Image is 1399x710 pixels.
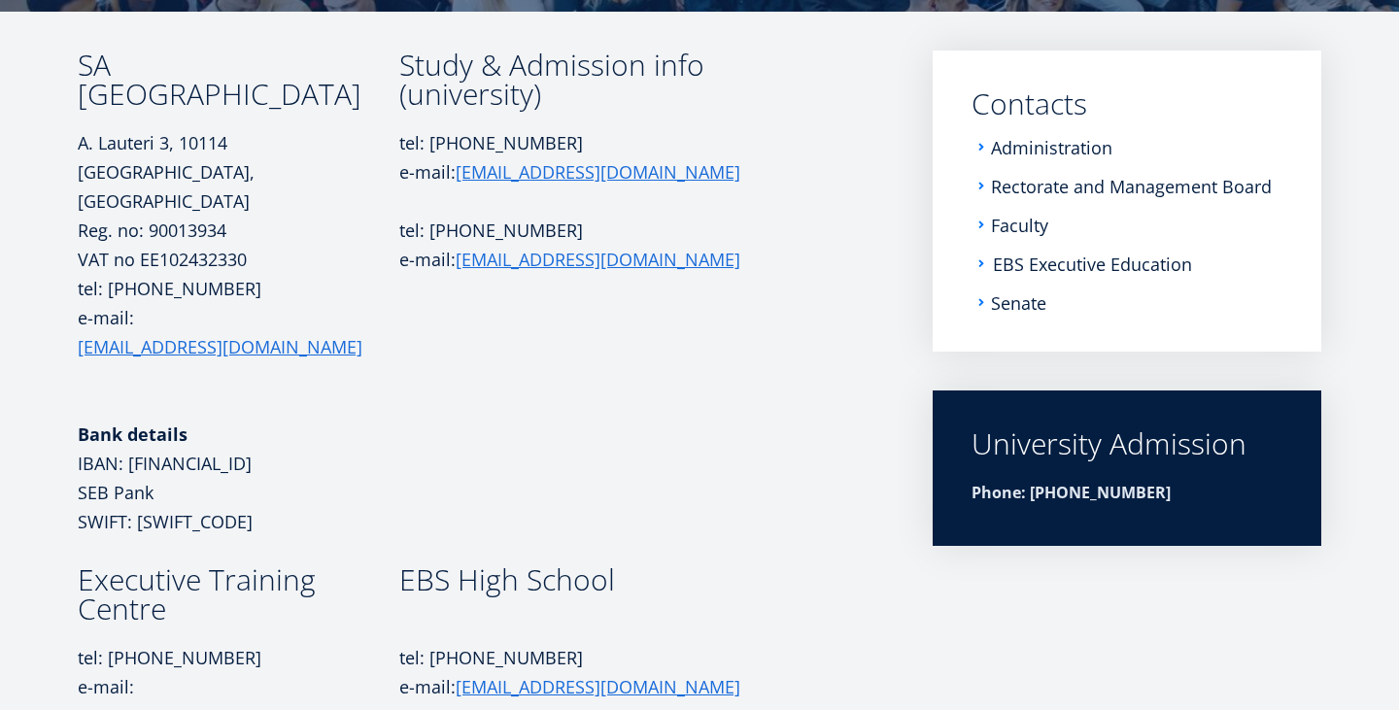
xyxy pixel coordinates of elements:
p: e-mail: [399,245,768,274]
a: Senate [991,293,1046,313]
a: [EMAIL_ADDRESS][DOMAIN_NAME] [456,245,740,274]
h3: EBS High School [399,565,768,594]
a: Rectorate and Management Board [991,177,1272,196]
p: IBAN: [FINANCIAL_ID] SEB Pank SWIFT: [SWIFT_CODE] [78,420,399,536]
p: VAT no EE102432330 [78,245,399,274]
div: University Admission [972,429,1282,458]
a: Administration [991,138,1112,157]
h3: Executive Training Centre [78,565,399,624]
p: tel: [PHONE_NUMBER] [399,216,768,245]
strong: Bank details [78,423,188,446]
a: Contacts [972,89,1282,118]
h3: SA [GEOGRAPHIC_DATA] [78,51,399,109]
a: [EMAIL_ADDRESS][DOMAIN_NAME] [456,672,740,701]
a: Faculty [991,216,1048,235]
p: tel: [PHONE_NUMBER] e-mail: [399,643,768,701]
h3: Study & Admission info (university) [399,51,768,109]
a: EBS Executive Education [993,254,1192,274]
p: tel: [PHONE_NUMBER] e-mail: [78,274,399,390]
p: A. Lauteri 3, 10114 [GEOGRAPHIC_DATA], [GEOGRAPHIC_DATA] Reg. no: 90013934 [78,128,399,245]
a: [EMAIL_ADDRESS][DOMAIN_NAME] [456,157,740,186]
strong: Phone: [PHONE_NUMBER] [972,482,1171,503]
p: tel: [PHONE_NUMBER] e-mail: [399,128,768,186]
a: [EMAIL_ADDRESS][DOMAIN_NAME] [78,332,362,361]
